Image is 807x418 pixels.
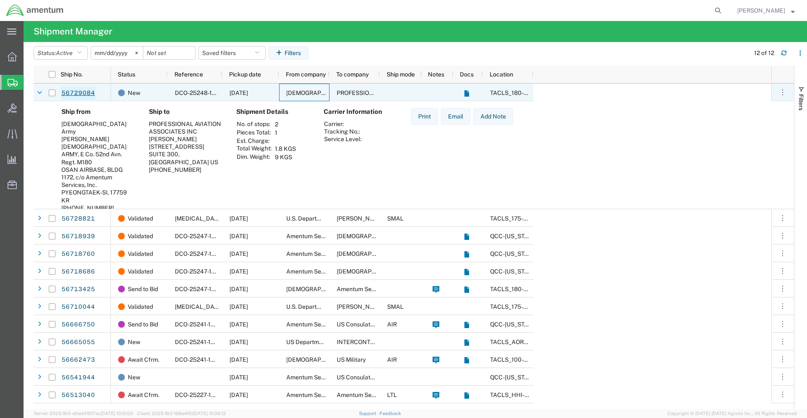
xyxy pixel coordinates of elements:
[61,135,135,143] div: [PERSON_NAME]
[387,392,397,398] span: LTL
[175,356,229,363] span: DCO-25241-167582
[175,303,323,310] span: PCE-JC0319 - High Press. Turbine & Stator
[387,356,397,363] span: AIR
[175,392,230,398] span: DCO-25227-166934
[236,120,272,129] th: No. of stops:
[490,89,653,96] span: TACLS_180-Seoul, S. Korea
[359,411,380,416] a: Support
[737,5,795,16] button: [PERSON_NAME]
[61,212,95,226] a: 56728821
[175,268,229,275] span: DCO-25247-167769
[286,268,349,275] span: Amentum Services, Inc.
[229,286,248,292] span: 09/09/2025
[336,71,369,78] span: To company
[236,137,272,145] th: Est. Charge:
[34,21,112,42] h4: Shipment Manager
[61,87,95,100] a: 56729084
[6,4,64,17] img: logo
[441,108,470,125] button: Email
[229,374,248,381] span: 08/19/2025
[229,339,248,345] span: 08/29/2025
[490,286,653,292] span: TACLS_180-Seoul, S. Korea
[149,108,223,116] h4: Ship to
[128,315,158,333] span: Send to Bid
[61,230,95,243] a: 56718939
[175,286,229,292] span: DCO-25247-167737
[798,94,804,110] span: Filters
[286,374,349,381] span: Amentum Services, Inc.
[490,374,537,381] span: QCC-Texas
[490,339,655,345] span: TACLS_AOR14-Djibouti. Africa
[286,286,367,292] span: U.S. Army
[490,215,548,222] span: TACLS_175-Ayase, JP
[460,71,474,78] span: Docs
[286,321,349,328] span: Amentum Services, Inc.
[236,153,272,161] th: Dim. Weight:
[229,250,248,257] span: 09/04/2025
[229,89,248,96] span: 09/05/2025
[490,303,548,310] span: TACLS_175-Ayase, JP
[272,153,299,161] td: 9 KGS
[387,71,415,78] span: Ship mode
[286,356,417,363] span: US Army E CO 1 214TH REG
[490,392,695,398] span: TACLS_HHI-Wheeler AFB, HI
[198,46,266,60] button: Saved filters
[61,318,95,331] a: 56666750
[754,49,774,58] div: 12 of 12
[229,268,248,275] span: 09/04/2025
[61,120,135,135] div: [DEMOGRAPHIC_DATA] Army
[236,129,272,137] th: Pieces Total:
[411,108,438,125] button: Print
[128,263,153,280] span: Validated
[34,411,133,416] span: Server: 2025.18.0-a0edd1917ac
[61,71,83,78] span: Ship No.
[337,374,396,381] span: US Consulate General
[490,233,537,239] span: QCC-Texas
[490,356,615,363] span: TACLS_100-Weisbaden, Germany
[61,389,95,402] a: 56513040
[272,129,299,137] td: 1
[128,298,153,315] span: Validated
[128,386,159,404] span: Await Cfrm.
[143,47,195,59] input: Not set
[324,128,362,135] th: Tracking No.:
[229,321,248,328] span: 09/03/2025
[137,411,226,416] span: Client: 2025.18.0-198a450
[337,89,459,96] span: PROFESSIONAL AVIATION ASSOCIATES INC
[61,189,135,204] div: PYEONGTAEK-SI, 17759 KR
[149,166,223,174] div: [PHONE_NUMBER]
[387,321,397,328] span: AIR
[61,108,135,116] h4: Ship from
[128,351,159,368] span: Await Cfrm.
[56,50,73,56] span: Active
[337,268,417,275] span: US Army
[128,333,140,351] span: New
[229,233,248,239] span: 09/04/2025
[286,303,362,310] span: U.S. Department of Defense
[174,71,203,78] span: Reference
[128,84,140,102] span: New
[324,120,362,128] th: Carrier:
[337,321,396,328] span: US Consulate General
[175,339,229,345] span: DCO-25241-167585
[128,210,153,227] span: Validated
[61,353,95,367] a: 56662473
[175,215,323,222] span: PCE-JC0319 - High Press. Turbine & Stator
[61,300,95,314] a: 56710044
[61,247,95,261] a: 56718760
[286,250,349,257] span: Amentum Services, Inc.
[428,71,444,78] span: Notes
[149,135,223,143] div: [PERSON_NAME]
[118,71,135,78] span: Status
[175,89,229,96] span: DCO-25248-167791
[286,215,362,222] span: U.S. Department of Defense
[149,158,223,166] div: [GEOGRAPHIC_DATA] US
[100,411,133,416] span: [DATE] 10:10:00
[286,339,359,345] span: US Department of Defense
[667,410,797,417] span: Copyright © [DATE]-[DATE] Agistix Inc., All Rights Reserved
[229,71,261,78] span: Pickup date
[337,339,449,345] span: INTERCONTINENTAL JET SERVICE CORP
[149,120,223,135] div: PROFESSIONAL AVIATION ASSOCIATES INC
[337,233,417,239] span: US Army
[380,411,401,416] a: Feedback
